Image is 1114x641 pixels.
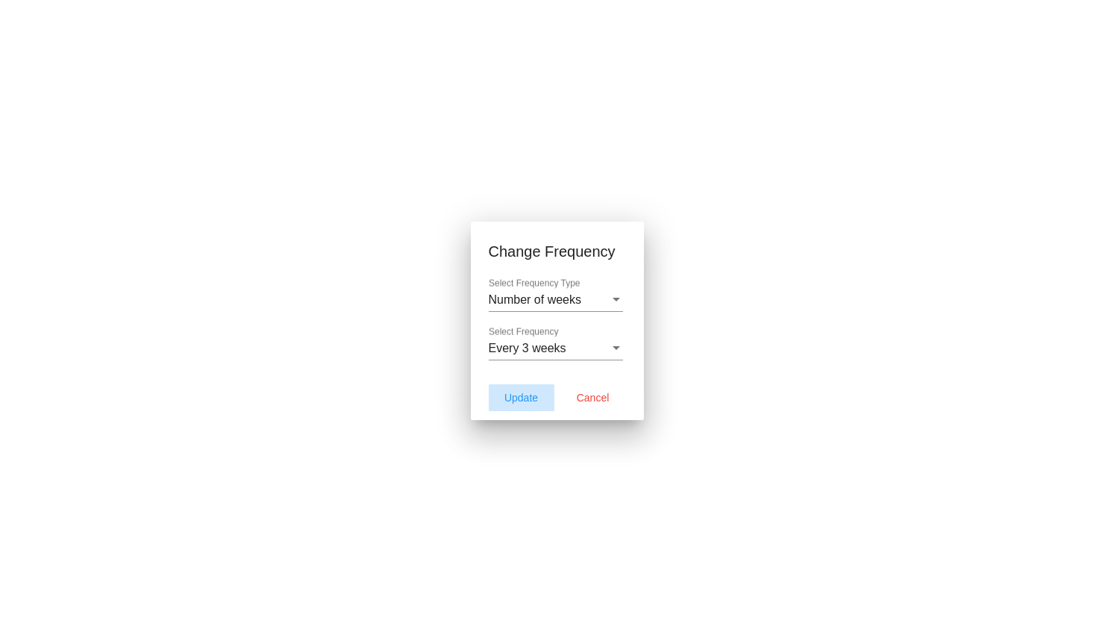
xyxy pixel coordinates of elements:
[489,293,623,307] mat-select: Select Frequency Type
[560,384,626,411] button: Cancel
[489,293,582,306] span: Number of weeks
[489,384,554,411] button: Update
[489,342,623,355] mat-select: Select Frequency
[504,392,538,404] span: Update
[577,392,610,404] span: Cancel
[489,342,566,354] span: Every 3 weeks
[489,240,626,263] h1: Change Frequency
